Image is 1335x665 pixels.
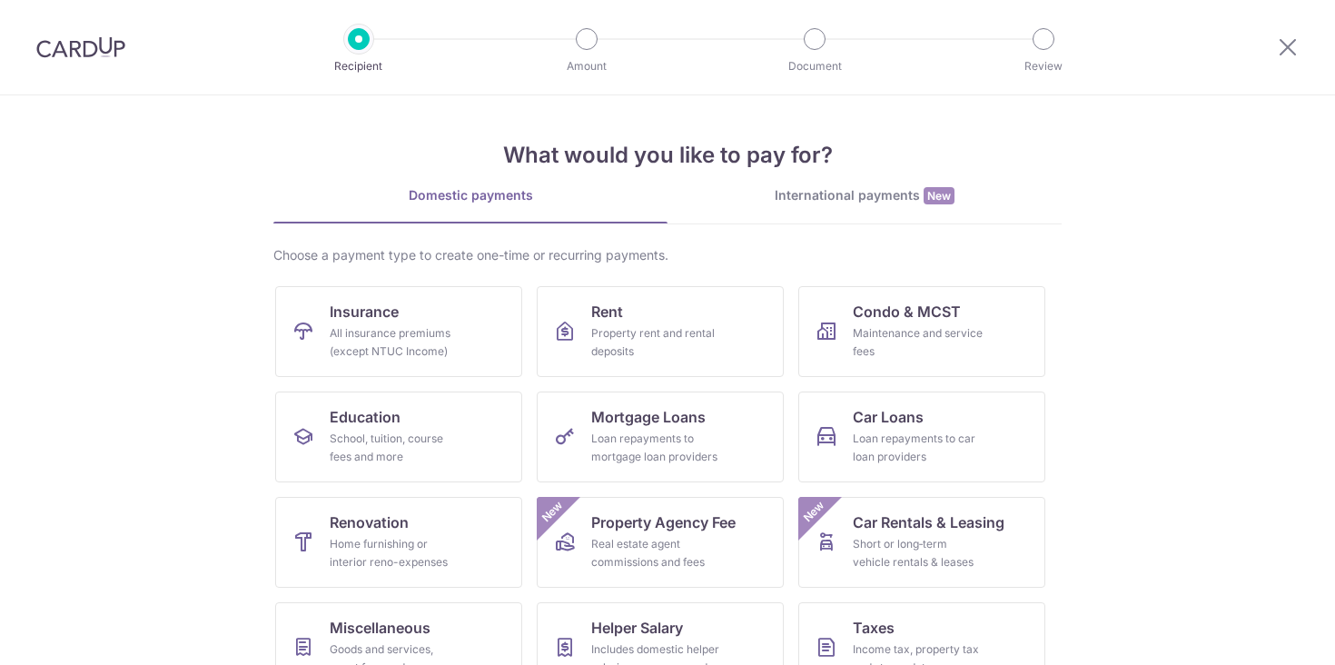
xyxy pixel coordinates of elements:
div: International payments [667,186,1062,205]
div: Loan repayments to car loan providers [853,430,984,466]
a: Property Agency FeeReal estate agent commissions and feesNew [537,497,784,588]
a: Condo & MCSTMaintenance and service fees [798,286,1045,377]
iframe: Opens a widget where you can find more information [1218,610,1317,656]
span: New [924,187,954,204]
p: Review [976,57,1111,75]
span: Car Rentals & Leasing [853,511,1004,533]
p: Document [747,57,882,75]
a: RenovationHome furnishing or interior reno-expenses [275,497,522,588]
img: CardUp [36,36,125,58]
a: Car Rentals & LeasingShort or long‑term vehicle rentals & leasesNew [798,497,1045,588]
span: Condo & MCST [853,301,961,323]
div: Maintenance and service fees [853,324,984,361]
div: Short or long‑term vehicle rentals & leases [853,535,984,571]
div: Domestic payments [273,186,667,204]
span: New [538,497,568,527]
div: All insurance premiums (except NTUC Income) [330,324,460,361]
a: EducationSchool, tuition, course fees and more [275,392,522,482]
span: Car Loans [853,406,924,428]
span: Education [330,406,400,428]
span: Mortgage Loans [591,406,706,428]
span: Miscellaneous [330,617,430,639]
span: Taxes [853,617,895,639]
span: Insurance [330,301,399,323]
p: Recipient [292,57,426,75]
div: Home furnishing or interior reno-expenses [330,535,460,571]
div: Real estate agent commissions and fees [591,535,722,571]
div: School, tuition, course fees and more [330,430,460,466]
span: Helper Salary [591,617,683,639]
a: Car LoansLoan repayments to car loan providers [798,392,1045,482]
p: Amount [519,57,654,75]
span: New [799,497,829,527]
h4: What would you like to pay for? [273,139,1062,172]
a: RentProperty rent and rental deposits [537,286,784,377]
div: Property rent and rental deposits [591,324,722,361]
a: InsuranceAll insurance premiums (except NTUC Income) [275,286,522,377]
span: Rent [591,301,623,323]
span: Property Agency Fee [591,511,736,533]
div: Choose a payment type to create one-time or recurring payments. [273,246,1062,264]
span: Renovation [330,511,409,533]
div: Loan repayments to mortgage loan providers [591,430,722,466]
a: Mortgage LoansLoan repayments to mortgage loan providers [537,392,784,482]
